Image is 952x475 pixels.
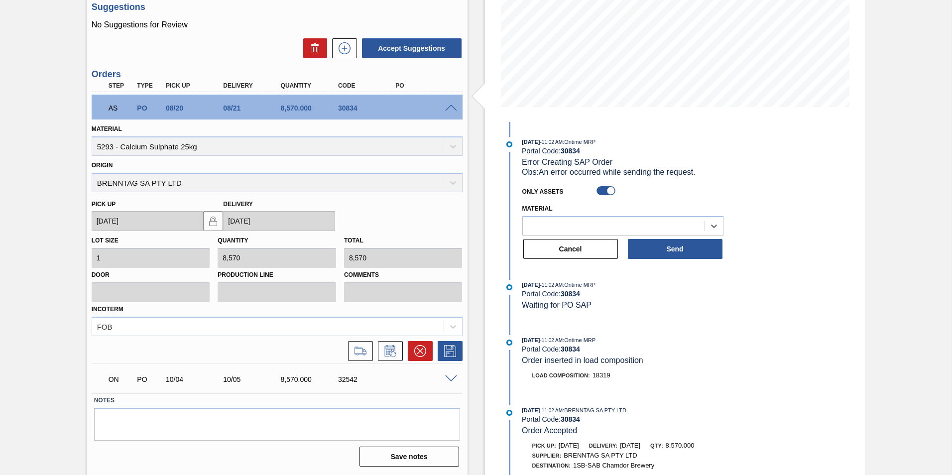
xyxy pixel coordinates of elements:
div: Purchase order [134,104,164,112]
div: 30834 [336,104,400,112]
div: Accept Suggestions [357,37,463,59]
button: locked [203,211,223,231]
label: Delivery [223,201,253,208]
label: Production Line [218,268,336,282]
div: Cancel Order [403,341,433,361]
div: Portal Code: [522,290,758,298]
label: Notes [94,393,460,408]
label: Material [92,125,122,132]
div: FOB [97,322,113,331]
button: Send [628,239,722,259]
button: Cancel [523,239,618,259]
div: 10/05/2025 [221,375,285,383]
div: 10/04/2025 [163,375,228,383]
p: AS [109,104,133,112]
div: Save Order [433,341,463,361]
input: mm/dd/yyyy [92,211,204,231]
h3: Orders [92,69,463,80]
label: Pick up [92,201,116,208]
span: Qty: [650,443,663,449]
div: Portal Code: [522,415,758,423]
label: Quantity [218,237,248,244]
span: Load Composition : [532,372,590,378]
label: Origin [92,162,113,169]
img: atual [506,410,512,416]
div: Pick up [163,82,228,89]
label: Material [522,205,553,212]
span: Error Creating SAP Order [522,158,612,166]
span: BRENNTAG SA PTY LTD [564,452,637,459]
span: Obs: An error occurred while sending the request. [522,168,696,176]
img: atual [506,340,512,346]
span: - 11:02 AM [540,408,563,413]
div: 08/21/2025 [221,104,285,112]
div: Waiting for PO SAP [106,97,136,119]
label: Comments [344,268,463,282]
span: Order inserted in load composition [522,356,643,364]
h3: Suggestions [92,2,463,12]
label: Door [92,268,210,282]
span: Destination: [532,463,571,469]
span: Only Assets [522,188,564,195]
span: [DATE] [620,442,640,449]
span: - 11:02 AM [540,282,563,288]
div: 32542 [336,375,400,383]
p: ON [109,375,133,383]
span: : Ontime MRP [563,139,595,145]
span: 18319 [593,371,610,379]
span: Waiting for PO SAP [522,301,592,309]
button: Accept Suggestions [362,38,462,58]
div: Portal Code: [522,147,758,155]
label: Lot size [92,237,119,244]
span: Supplier: [532,453,562,459]
div: PO [393,82,457,89]
input: mm/dd/yyyy [223,211,335,231]
img: locked [207,215,219,227]
label: Incoterm [92,306,123,313]
div: Go to Load Composition [343,341,373,361]
span: [DATE] [559,442,579,449]
span: [DATE] [522,337,540,343]
span: [DATE] [522,282,540,288]
span: [DATE] [522,139,540,145]
span: : BRENNTAG SA PTY LTD [563,407,626,413]
span: 1SB-SAB Chamdor Brewery [573,462,654,469]
span: 8,570.000 [666,442,695,449]
label: Total [344,237,363,244]
div: Purchase order [134,375,164,383]
span: [DATE] [522,407,540,413]
span: Pick up: [532,443,556,449]
button: Save notes [359,447,459,467]
strong: 30834 [561,147,580,155]
div: Delivery [221,82,285,89]
img: atual [506,284,512,290]
div: Portal Code: [522,345,758,353]
span: : Ontime MRP [563,282,595,288]
span: - 11:02 AM [540,139,563,145]
div: Delete Suggestions [298,38,327,58]
div: 8,570.000 [278,104,343,112]
div: 08/20/2025 [163,104,228,112]
span: : Ontime MRP [563,337,595,343]
span: - 11:02 AM [540,338,563,343]
div: Type [134,82,164,89]
div: New suggestion [327,38,357,58]
img: atual [506,141,512,147]
div: Step [106,82,136,89]
strong: 30834 [561,290,580,298]
span: Order Accepted [522,426,577,435]
strong: 30834 [561,415,580,423]
strong: 30834 [561,345,580,353]
div: Quantity [278,82,343,89]
div: Inform order change [373,341,403,361]
p: No Suggestions for Review [92,20,463,29]
div: Negotiating Order [106,368,136,390]
span: Delivery: [589,443,617,449]
div: Code [336,82,400,89]
div: 8,570.000 [278,375,343,383]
